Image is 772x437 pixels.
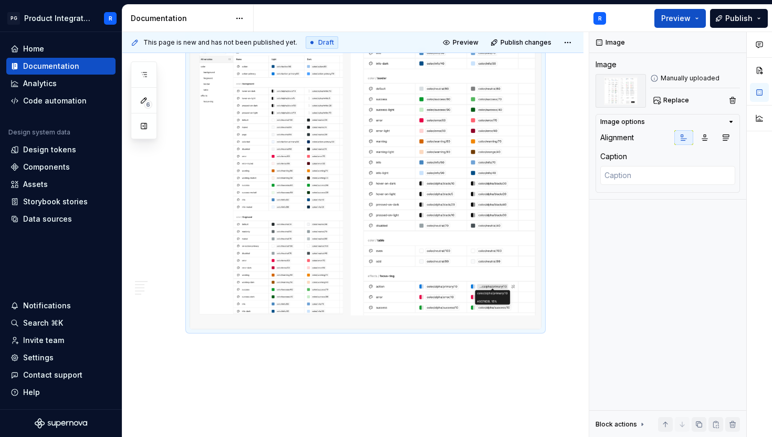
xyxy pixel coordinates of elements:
[6,141,116,158] a: Design tokens
[453,38,478,47] span: Preview
[23,144,76,155] div: Design tokens
[23,300,71,311] div: Notifications
[500,38,551,47] span: Publish changes
[654,9,706,28] button: Preview
[144,100,152,109] span: 6
[23,162,70,172] div: Components
[23,335,64,346] div: Invite team
[23,96,87,106] div: Code automation
[23,196,88,207] div: Storybook stories
[6,58,116,75] a: Documentation
[440,35,483,50] button: Preview
[596,417,646,432] div: Block actions
[6,176,116,193] a: Assets
[23,78,57,89] div: Analytics
[23,44,44,54] div: Home
[6,332,116,349] a: Invite team
[23,214,72,224] div: Data sources
[661,13,691,24] span: Preview
[35,418,87,429] svg: Supernova Logo
[6,193,116,210] a: Storybook stories
[600,151,627,162] div: Caption
[23,387,40,398] div: Help
[143,38,297,47] span: This page is new and has not been published yet.
[23,179,48,190] div: Assets
[650,93,694,108] button: Replace
[23,318,63,328] div: Search ⌘K
[2,7,120,29] button: PGProduct IntegrationR
[6,92,116,109] a: Code automation
[600,118,645,126] div: Image options
[23,370,82,380] div: Contact support
[487,35,556,50] button: Publish changes
[600,132,634,143] div: Alignment
[109,14,112,23] div: R
[725,13,753,24] span: Publish
[131,13,230,24] div: Documentation
[6,75,116,92] a: Analytics
[600,118,735,126] button: Image options
[598,14,602,23] div: R
[650,74,740,82] div: Manually uploaded
[6,367,116,383] button: Contact support
[6,211,116,227] a: Data sources
[596,420,637,429] div: Block actions
[318,38,334,47] span: Draft
[6,384,116,401] button: Help
[23,61,79,71] div: Documentation
[190,35,541,329] img: 17e74202-24ed-4619-be0f-916806fbac42.png
[6,349,116,366] a: Settings
[596,59,617,70] div: Image
[596,74,646,108] img: 17e74202-24ed-4619-be0f-916806fbac42.png
[23,352,54,363] div: Settings
[663,96,689,105] span: Replace
[6,315,116,331] button: Search ⌘K
[6,40,116,57] a: Home
[24,13,91,24] div: Product Integration
[710,9,768,28] button: Publish
[7,12,20,25] div: PG
[6,159,116,175] a: Components
[6,297,116,314] button: Notifications
[8,128,70,137] div: Design system data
